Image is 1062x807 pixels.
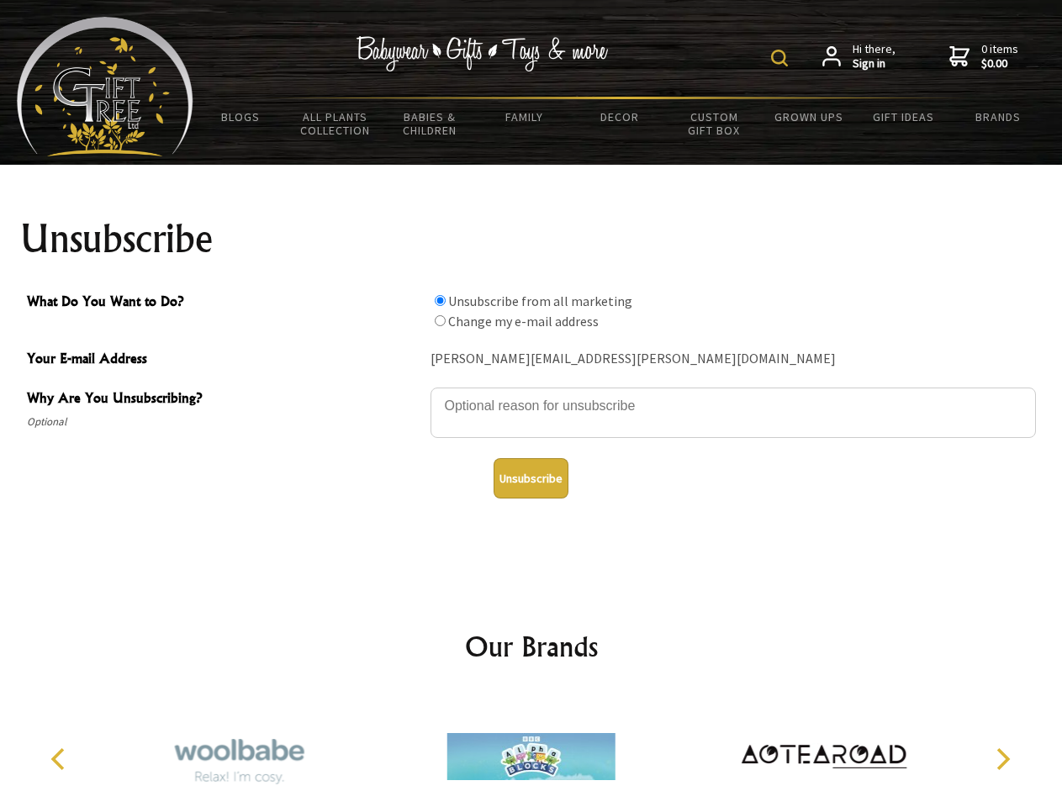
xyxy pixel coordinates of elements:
[27,348,422,372] span: Your E-mail Address
[981,41,1018,71] span: 0 items
[494,458,568,498] button: Unsubscribe
[822,42,896,71] a: Hi there,Sign in
[572,99,667,134] a: Decor
[17,17,193,156] img: Babyware - Gifts - Toys and more...
[27,412,422,432] span: Optional
[288,99,383,148] a: All Plants Collection
[856,99,951,134] a: Gift Ideas
[949,42,1018,71] a: 0 items$0.00
[435,315,446,326] input: What Do You Want to Do?
[984,741,1021,778] button: Next
[853,56,896,71] strong: Sign in
[667,99,762,148] a: Custom Gift Box
[478,99,573,134] a: Family
[42,741,79,778] button: Previous
[20,219,1043,259] h1: Unsubscribe
[951,99,1046,134] a: Brands
[435,295,446,306] input: What Do You Want to Do?
[27,388,422,412] span: Why Are You Unsubscribing?
[448,293,632,309] label: Unsubscribe from all marketing
[193,99,288,134] a: BLOGS
[981,56,1018,71] strong: $0.00
[34,626,1029,667] h2: Our Brands
[771,50,788,66] img: product search
[448,313,599,330] label: Change my e-mail address
[357,36,609,71] img: Babywear - Gifts - Toys & more
[761,99,856,134] a: Grown Ups
[27,291,422,315] span: What Do You Want to Do?
[853,42,896,71] span: Hi there,
[431,346,1036,372] div: [PERSON_NAME][EMAIL_ADDRESS][PERSON_NAME][DOMAIN_NAME]
[431,388,1036,438] textarea: Why Are You Unsubscribing?
[383,99,478,148] a: Babies & Children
